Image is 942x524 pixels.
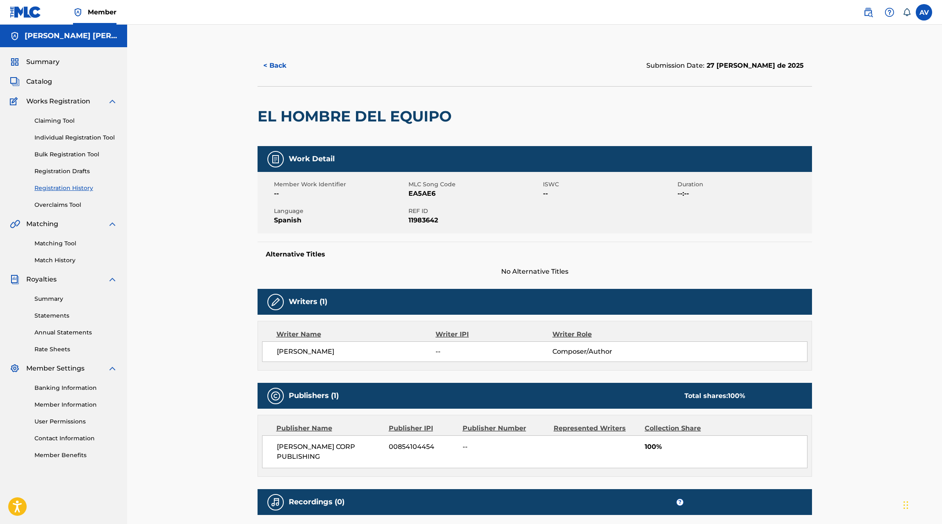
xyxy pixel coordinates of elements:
[436,330,552,339] div: Writer IPI
[903,8,911,16] div: Notifications
[705,62,804,69] span: 27 [PERSON_NAME] de 2025
[436,347,552,357] span: --
[289,391,339,400] h5: Publishers (1)
[677,189,810,199] span: --:--
[728,392,745,400] span: 100 %
[645,442,807,452] span: 100%
[10,77,52,87] a: CatalogCatalog
[677,499,683,506] span: ?
[26,57,59,67] span: Summary
[107,275,117,284] img: expand
[646,61,804,71] div: Submission Date:
[10,275,20,284] img: Royalties
[266,250,804,259] h5: Alternative Titles
[34,239,117,248] a: Matching Tool
[645,423,724,433] div: Collection Share
[552,330,659,339] div: Writer Role
[277,347,436,357] span: [PERSON_NAME]
[860,4,876,21] a: Public Search
[73,7,83,17] img: Top Rightsholder
[34,328,117,337] a: Annual Statements
[26,96,90,106] span: Works Registration
[34,256,117,265] a: Match History
[10,57,59,67] a: SummarySummary
[389,423,456,433] div: Publisher IPI
[10,57,20,67] img: Summary
[881,4,898,21] div: Help
[26,219,58,229] span: Matching
[26,275,57,284] span: Royalties
[34,295,117,303] a: Summary
[919,366,942,432] iframe: Resource Center
[34,311,117,320] a: Statements
[274,180,406,189] span: Member Work Identifier
[277,442,383,462] span: [PERSON_NAME] CORP PUBLISHING
[107,219,117,229] img: expand
[107,364,117,373] img: expand
[10,77,20,87] img: Catalog
[26,77,52,87] span: Catalog
[10,96,21,106] img: Works Registration
[34,133,117,142] a: Individual Registration Tool
[274,215,406,225] span: Spanish
[463,442,547,452] span: --
[34,117,117,125] a: Claiming Tool
[34,167,117,176] a: Registration Drafts
[10,6,41,18] img: MLC Logo
[10,219,20,229] img: Matching
[408,215,541,225] span: 11983642
[389,442,456,452] span: 00854104454
[258,107,456,126] h2: EL HOMBRE DEL EQUIPO
[34,150,117,159] a: Bulk Registration Tool
[289,297,327,307] h5: Writers (1)
[107,96,117,106] img: expand
[543,189,675,199] span: --
[289,497,344,507] h5: Recordings (0)
[258,267,812,277] span: No Alternative Titles
[903,493,908,517] div: Arrastrar
[10,31,20,41] img: Accounts
[271,497,281,507] img: Recordings
[554,423,639,433] div: Represented Writers
[34,384,117,392] a: Banking Information
[10,364,20,373] img: Member Settings
[276,423,383,433] div: Publisher Name
[34,434,117,443] a: Contact Information
[552,347,659,357] span: Composer/Author
[901,485,942,524] div: Widget de chat
[34,184,117,192] a: Registration History
[34,345,117,354] a: Rate Sheets
[271,154,281,164] img: Work Detail
[677,180,810,189] span: Duration
[901,485,942,524] iframe: Chat Widget
[34,400,117,409] a: Member Information
[916,4,932,21] div: User Menu
[34,451,117,460] a: Member Benefits
[34,201,117,209] a: Overclaims Tool
[34,417,117,426] a: User Permissions
[408,180,541,189] span: MLC Song Code
[271,391,281,401] img: Publishers
[274,189,406,199] span: --
[276,330,436,339] div: Writer Name
[885,7,894,17] img: help
[684,391,745,401] div: Total shares:
[26,364,84,373] span: Member Settings
[408,189,541,199] span: EA5AE6
[543,180,675,189] span: ISWC
[25,31,117,41] h5: JESUS ELIZABETH MUNOZ SANCHEZ
[88,7,116,17] span: Member
[463,423,547,433] div: Publisher Number
[271,297,281,307] img: Writers
[274,207,406,215] span: Language
[408,207,541,215] span: REF ID
[258,55,307,76] button: < Back
[863,7,873,17] img: search
[289,154,335,164] h5: Work Detail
